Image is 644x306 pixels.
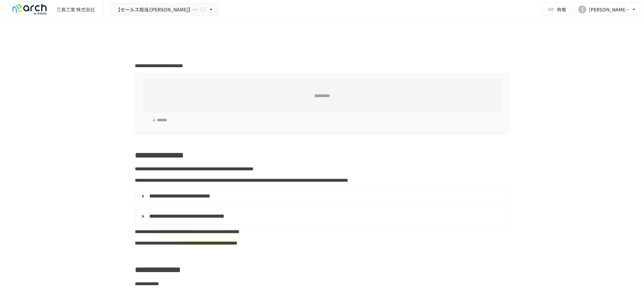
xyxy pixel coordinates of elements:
div: I [578,5,586,13]
span: 【セールス担当/[PERSON_NAME]】三真工業株式会社様_初期設定サポート [116,5,198,14]
button: I[PERSON_NAME][EMAIL_ADDRESS][DOMAIN_NAME] [574,3,641,16]
div: [PERSON_NAME][EMAIL_ADDRESS][DOMAIN_NAME] [589,5,631,14]
button: 【セールス担当/[PERSON_NAME]】三真工業株式会社様_初期設定サポート [111,3,219,16]
button: 共有 [543,3,572,16]
img: logo-default@2x-9cf2c760.svg [8,4,51,15]
div: 三真工業 株式会社 [56,6,95,13]
span: 共有 [557,6,566,13]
